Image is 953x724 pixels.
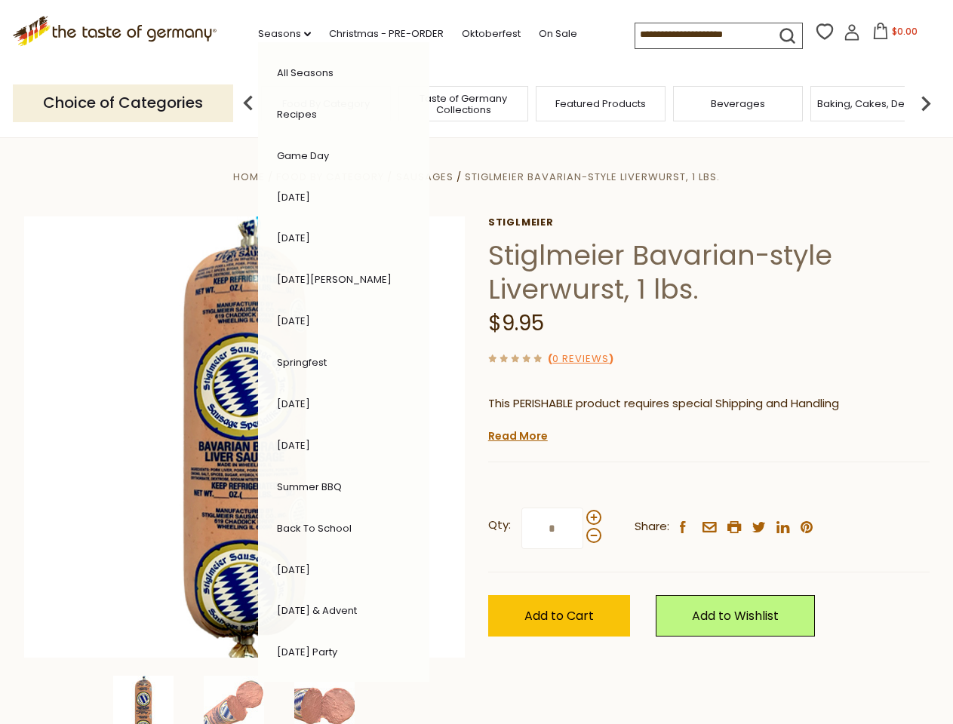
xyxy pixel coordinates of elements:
a: Add to Wishlist [656,595,815,637]
span: Share: [635,517,669,536]
a: Christmas - PRE-ORDER [329,26,444,42]
p: Choice of Categories [13,84,233,121]
p: This PERISHABLE product requires special Shipping and Handling [488,394,930,413]
a: [DATE][PERSON_NAME] [277,272,392,287]
a: Home [233,170,265,184]
span: $9.95 [488,308,544,338]
button: $0.00 [863,23,927,45]
a: All Seasons [277,66,334,80]
img: previous arrow [233,88,263,118]
a: Back to School [277,521,352,535]
a: [DATE] [277,190,310,204]
a: Taste of Germany Collections [403,93,524,115]
a: [DATE] & Advent [277,603,357,618]
a: Springfest [277,355,327,370]
a: Stiglmeier Bavarian-style Liverwurst, 1 lbs. [465,170,720,184]
a: Beverages [711,98,765,109]
a: Stiglmeier [488,216,930,229]
li: We will ship this product in heat-protective packaging and ice. [503,425,930,443]
a: Read More [488,428,548,443]
a: Oktoberfest [462,26,521,42]
a: [DATE] [277,563,310,577]
img: next arrow [911,88,941,118]
a: [DATE] [277,397,310,411]
img: Stiglmeier Bavarian-style Liverwurst, 1 lbs. [24,216,466,658]
a: On Sale [539,26,577,42]
a: 0 Reviews [552,351,609,367]
a: [DATE] [277,231,310,245]
h1: Stiglmeier Bavarian-style Liverwurst, 1 lbs. [488,238,930,306]
a: Baking, Cakes, Desserts [817,98,934,109]
a: Game Day [277,149,329,163]
a: [DATE] [277,314,310,328]
a: Featured Products [555,98,646,109]
a: [DATE] [277,438,310,452]
strong: Qty: [488,516,511,535]
a: Recipes [277,107,317,121]
a: [DATE] Party [277,645,337,659]
a: Summer BBQ [277,480,342,494]
a: Seasons [258,26,311,42]
span: Add to Cart [524,607,594,624]
input: Qty: [521,508,583,549]
span: $0.00 [892,25,918,38]
button: Add to Cart [488,595,630,637]
span: ( ) [548,351,613,366]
